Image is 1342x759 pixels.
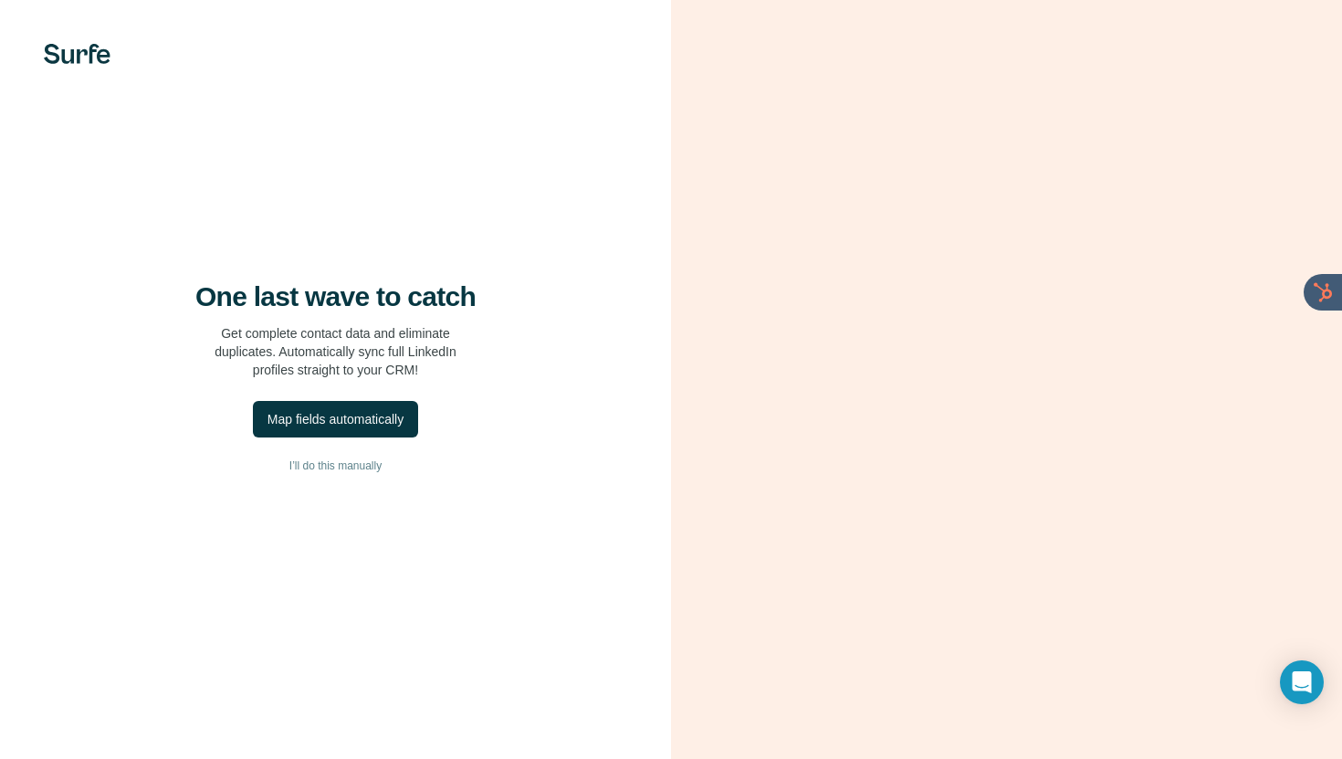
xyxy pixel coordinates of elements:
button: Map fields automatically [253,401,418,437]
button: I’ll do this manually [37,452,634,480]
span: I’ll do this manually [289,458,382,474]
h4: One last wave to catch [195,280,476,313]
div: Open Intercom Messenger [1280,660,1324,704]
div: Map fields automatically [267,410,404,428]
img: Surfe's logo [44,44,110,64]
p: Get complete contact data and eliminate duplicates. Automatically sync full LinkedIn profiles str... [215,324,456,379]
